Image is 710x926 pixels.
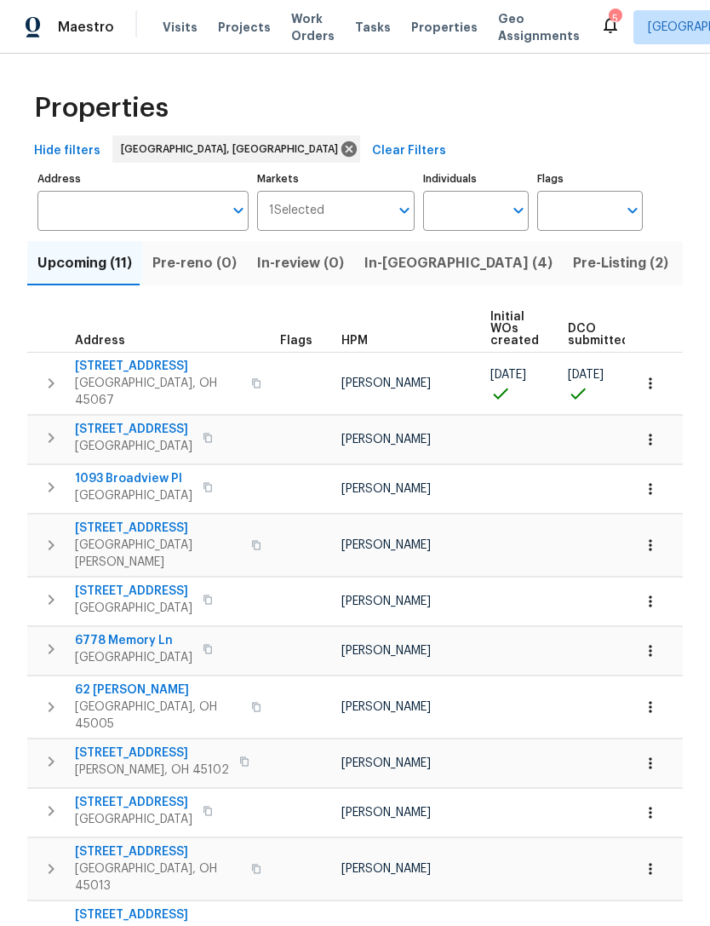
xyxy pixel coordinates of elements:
[112,135,360,163] div: [GEOGRAPHIC_DATA], [GEOGRAPHIC_DATA]
[75,375,241,409] span: [GEOGRAPHIC_DATA], OH 45067
[341,595,431,607] span: [PERSON_NAME]
[75,600,192,617] span: [GEOGRAPHIC_DATA]
[573,251,668,275] span: Pre-Listing (2)
[218,19,271,36] span: Projects
[37,174,249,184] label: Address
[364,251,553,275] span: In-[GEOGRAPHIC_DATA] (4)
[75,699,241,733] span: [GEOGRAPHIC_DATA], OH 45005
[257,174,415,184] label: Markets
[152,251,237,275] span: Pre-reno (0)
[291,10,335,44] span: Work Orders
[507,198,530,222] button: Open
[392,198,416,222] button: Open
[75,438,192,455] span: [GEOGRAPHIC_DATA]
[537,174,643,184] label: Flags
[372,141,446,162] span: Clear Filters
[75,906,241,923] span: [STREET_ADDRESS]
[75,537,241,571] span: [GEOGRAPHIC_DATA][PERSON_NAME]
[341,863,431,875] span: [PERSON_NAME]
[75,335,125,347] span: Address
[365,135,453,167] button: Clear Filters
[75,649,192,666] span: [GEOGRAPHIC_DATA]
[341,335,368,347] span: HPM
[269,204,324,218] span: 1 Selected
[568,369,604,381] span: [DATE]
[490,311,539,347] span: Initial WOs created
[341,807,431,819] span: [PERSON_NAME]
[341,757,431,769] span: [PERSON_NAME]
[568,323,629,347] span: DCO submitted
[341,377,431,389] span: [PERSON_NAME]
[75,520,241,537] span: [STREET_ADDRESS]
[75,860,241,894] span: [GEOGRAPHIC_DATA], OH 45013
[75,794,192,811] span: [STREET_ADDRESS]
[341,645,431,657] span: [PERSON_NAME]
[257,251,344,275] span: In-review (0)
[75,632,192,649] span: 6778 Memory Ln
[341,701,431,713] span: [PERSON_NAME]
[27,135,107,167] button: Hide filters
[75,682,241,699] span: 62 [PERSON_NAME]
[280,335,312,347] span: Flags
[498,10,580,44] span: Geo Assignments
[75,843,241,860] span: [STREET_ADDRESS]
[75,487,192,504] span: [GEOGRAPHIC_DATA]
[411,19,478,36] span: Properties
[621,198,644,222] button: Open
[75,811,192,828] span: [GEOGRAPHIC_DATA]
[75,358,241,375] span: [STREET_ADDRESS]
[490,369,526,381] span: [DATE]
[341,434,431,446] span: [PERSON_NAME]
[355,21,391,33] span: Tasks
[75,745,229,762] span: [STREET_ADDRESS]
[58,19,114,36] span: Maestro
[226,198,250,222] button: Open
[341,539,431,551] span: [PERSON_NAME]
[163,19,198,36] span: Visits
[121,141,345,158] span: [GEOGRAPHIC_DATA], [GEOGRAPHIC_DATA]
[34,141,100,162] span: Hide filters
[75,762,229,779] span: [PERSON_NAME], OH 45102
[34,100,169,117] span: Properties
[423,174,529,184] label: Individuals
[609,10,621,27] div: 5
[341,483,431,495] span: [PERSON_NAME]
[37,251,132,275] span: Upcoming (11)
[75,470,192,487] span: 1093 Broadview Pl
[75,583,192,600] span: [STREET_ADDRESS]
[75,421,192,438] span: [STREET_ADDRESS]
